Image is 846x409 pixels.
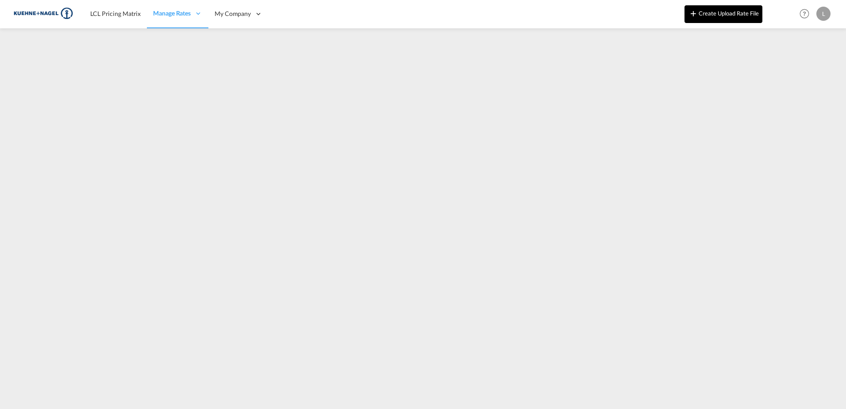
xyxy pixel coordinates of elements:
[816,7,831,21] div: L
[90,10,141,17] span: LCL Pricing Matrix
[797,6,812,21] span: Help
[688,8,699,19] md-icon: icon-plus 400-fg
[684,5,762,23] button: icon-plus 400-fgCreate Upload Rate File
[215,9,251,18] span: My Company
[13,4,73,24] img: 36441310f41511efafde313da40ec4a4.png
[153,9,191,18] span: Manage Rates
[797,6,816,22] div: Help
